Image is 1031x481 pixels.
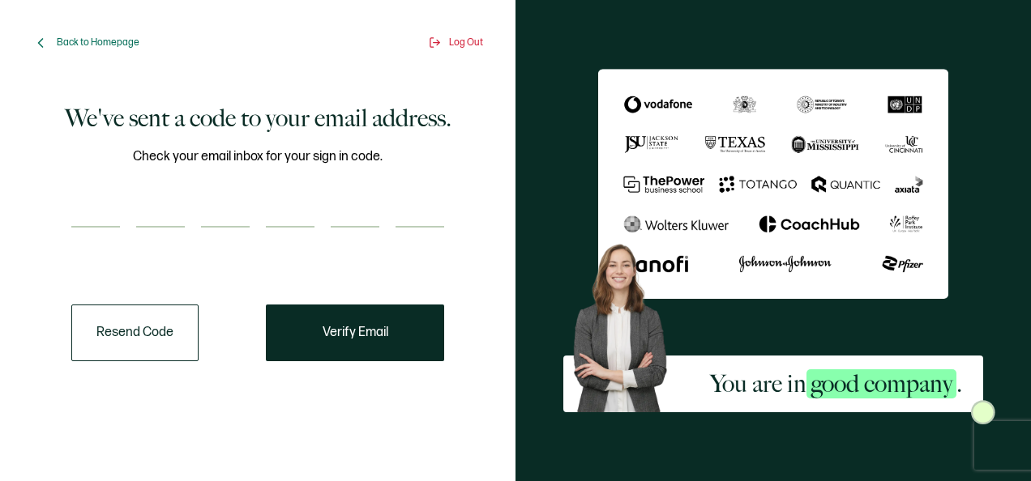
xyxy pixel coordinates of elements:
img: Sertifier Signup - You are in <span class="strong-h">good company</span>. Hero [563,236,690,412]
h1: We've sent a code to your email address. [65,102,451,134]
button: Verify Email [266,304,444,361]
h2: You are in . [710,368,962,400]
span: Log Out [449,36,483,49]
span: Back to Homepage [57,36,139,49]
button: Resend Code [71,304,199,361]
img: Sertifier We've sent a code to your email address. [598,69,948,300]
span: good company [806,369,956,398]
span: Check your email inbox for your sign in code. [133,147,383,167]
img: Sertifier Signup [971,400,995,424]
span: Verify Email [323,326,388,339]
